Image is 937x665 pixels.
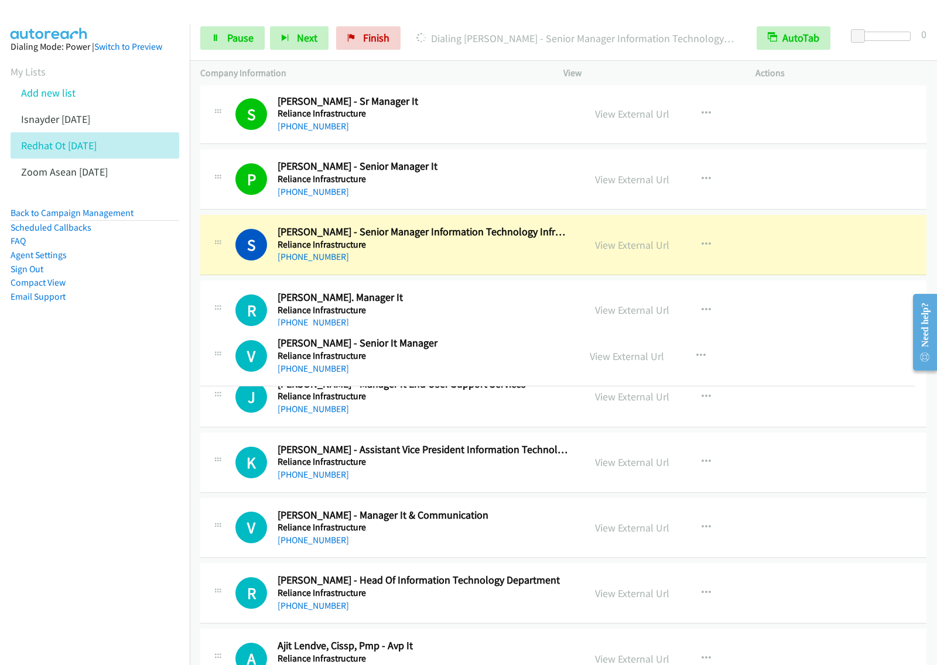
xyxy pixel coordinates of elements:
a: View External Url [595,107,669,121]
a: [PHONE_NUMBER] [278,363,349,374]
h1: S [235,98,267,130]
h2: [PERSON_NAME] - Assistant Vice President Information Technology (Mfg. Applications) [278,443,569,457]
a: Compact View [11,277,66,288]
h1: R [235,294,267,326]
div: The call is yet to be attempted [235,577,267,609]
iframe: Resource Center [903,286,937,379]
a: [PHONE_NUMBER] [278,317,349,328]
h2: [PERSON_NAME] - Manager It & Communication [278,509,569,522]
a: View External Url [595,238,669,252]
p: Actions [755,66,926,80]
span: Next [297,31,317,44]
a: Back to Campaign Management [11,207,134,218]
h2: [PERSON_NAME]. Manager It [278,291,569,304]
h5: Reliance Infrastructure [278,304,569,316]
h5: Reliance Infrastructure [278,390,569,402]
h2: [PERSON_NAME] - Head Of Information Technology Department [278,574,569,587]
h1: P [235,163,267,195]
a: View External Url [595,587,669,600]
a: [PHONE_NUMBER] [278,251,349,262]
h2: Ajit Lendve, Cissp, Pmp - Avp It [278,639,569,653]
h1: R [235,577,267,609]
a: Zoom Asean [DATE] [21,165,108,179]
a: Isnayder [DATE] [21,112,90,126]
a: [PHONE_NUMBER] [278,469,349,480]
h1: V [235,340,267,372]
div: Dialing Mode: Power | [11,40,179,54]
a: FAQ [11,235,26,246]
h1: K [235,447,267,478]
a: Switch to Preview [94,41,162,52]
a: [PHONE_NUMBER] [278,534,349,546]
h5: Reliance Infrastructure [278,173,569,185]
div: 0 [921,26,926,42]
span: Finish [363,31,389,44]
a: View External Url [595,455,669,469]
span: Pause [227,31,254,44]
button: AutoTab [757,26,830,50]
div: The call is yet to be attempted [235,512,267,543]
a: [PHONE_NUMBER] [278,186,349,197]
h5: Reliance Infrastructure [278,456,569,468]
a: [PHONE_NUMBER] [278,403,349,414]
a: View External Url [595,521,669,534]
h5: Reliance Infrastructure [278,108,569,119]
h2: [PERSON_NAME] - Senior It Manager [278,337,569,350]
a: Redhat Ot [DATE] [21,139,97,152]
a: View External Url [595,173,669,186]
a: Scheduled Callbacks [11,222,91,233]
a: [PHONE_NUMBER] [278,121,349,132]
a: Sign Out [11,263,43,275]
a: Agent Settings [11,249,67,260]
h1: V [235,512,267,543]
h2: [PERSON_NAME] - Senior Manager Information Technology Infrastructure [278,225,569,239]
p: View [563,66,734,80]
h1: J [235,381,267,413]
h2: [PERSON_NAME] - Senior Manager It [278,160,569,173]
a: Email Support [11,291,66,302]
h2: [PERSON_NAME] - Sr Manager It [278,95,569,108]
a: Add new list [21,86,76,100]
h1: S [235,229,267,260]
h5: Reliance Infrastructure [278,350,569,362]
a: Pause [200,26,265,50]
a: [PHONE_NUMBER] [278,600,349,611]
h5: Reliance Infrastructure [278,239,569,251]
p: Company Information [200,66,542,80]
a: Finish [336,26,401,50]
a: My Lists [11,65,46,78]
p: Dialing [PERSON_NAME] - Senior Manager Information Technology Infrastructure [416,30,736,46]
h5: Reliance Infrastructure [278,653,569,664]
h5: Reliance Infrastructure [278,587,569,599]
div: The call is yet to be attempted [235,340,267,372]
a: View External Url [595,303,669,317]
a: View External Url [595,390,669,403]
button: Next [270,26,329,50]
h5: Reliance Infrastructure [278,522,569,533]
a: View External Url [590,349,664,363]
